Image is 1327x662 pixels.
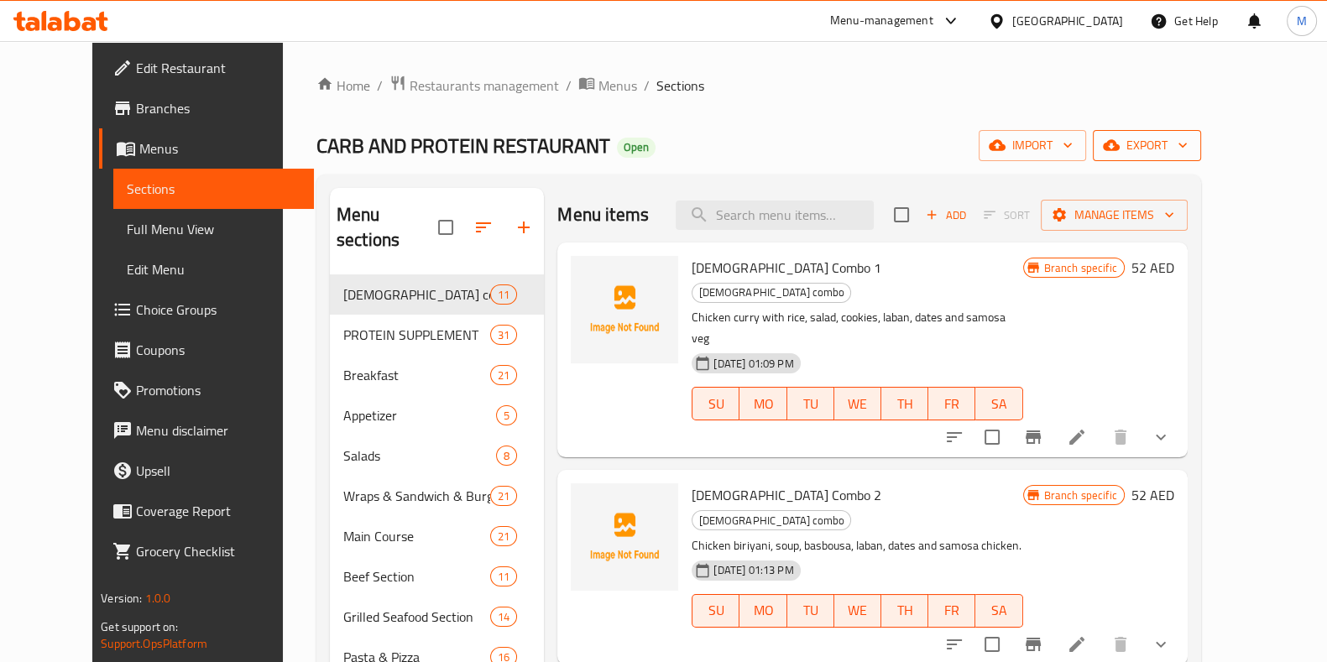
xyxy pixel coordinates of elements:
button: delete [1100,417,1141,457]
span: Coverage Report [136,501,300,521]
div: Main Course [343,526,490,546]
span: [DATE] 01:13 PM [707,562,800,578]
button: Add section [504,207,544,248]
button: SU [692,594,739,628]
a: Menus [578,75,637,96]
span: SU [699,598,733,623]
button: WE [834,594,881,628]
div: Beef Section11 [330,556,544,597]
span: MO [746,392,780,416]
a: Coverage Report [99,491,314,531]
button: FR [928,387,975,420]
svg: Show Choices [1151,634,1171,654]
span: Open [617,140,656,154]
span: Appetizer [343,405,496,425]
span: 14 [491,609,516,625]
p: Chicken curry with rice, salad, cookies, laban, dates and samosa veg [692,307,1022,349]
span: Beef Section [343,566,490,586]
a: Home [316,76,370,96]
div: Wraps & Sandwich & Burgers21 [330,476,544,516]
span: Sections [127,179,300,199]
div: Breakfast21 [330,355,544,395]
h2: Menu items [557,202,649,227]
span: [DEMOGRAPHIC_DATA] combo [692,511,850,530]
span: TH [888,598,922,623]
span: Full Menu View [127,219,300,239]
a: Choice Groups [99,289,314,330]
span: Branch specific [1037,260,1124,276]
div: PROTEIN SUPPLEMENT [343,325,490,345]
span: Add item [919,202,973,228]
span: Manage items [1054,205,1174,226]
nav: breadcrumb [316,75,1201,96]
input: search [676,201,874,230]
span: 11 [491,569,516,585]
div: PROTEIN SUPPLEMENT31 [330,315,544,355]
a: Edit Menu [113,249,314,289]
span: WE [841,392,875,416]
a: Edit menu item [1067,427,1087,447]
h2: Menu sections [337,202,438,253]
span: import [992,135,1073,156]
div: Salads8 [330,435,544,476]
span: Menus [139,138,300,159]
p: Chicken biriyani, soup, basbousa, laban, dates and samosa chicken. [692,535,1022,556]
span: TH [888,392,922,416]
span: export [1106,135,1188,156]
button: MO [739,387,786,420]
div: Iftar combo [692,283,851,303]
span: 8 [497,448,516,464]
span: Menu disclaimer [136,420,300,440]
div: Grilled Seafood Section [343,607,490,627]
span: [DEMOGRAPHIC_DATA] combo [692,283,850,302]
button: SA [975,387,1022,420]
span: [DEMOGRAPHIC_DATA] Combo 2 [692,482,880,508]
span: Salads [343,446,496,466]
span: Version: [101,587,142,609]
div: Appetizer5 [330,395,544,435]
a: Edit menu item [1067,634,1087,654]
div: Breakfast [343,365,490,385]
button: TU [787,387,834,420]
span: 21 [491,488,516,504]
div: Menu-management [830,11,933,31]
a: Full Menu View [113,209,314,249]
div: items [490,284,517,305]
span: Branches [136,98,300,118]
button: TH [881,387,928,420]
div: items [490,566,517,586]
div: Open [617,138,656,158]
span: TU [794,392,828,416]
a: Promotions [99,370,314,410]
li: / [644,76,650,96]
span: Grocery Checklist [136,541,300,561]
div: items [490,486,517,506]
a: Menus [99,128,314,169]
span: CARB AND PROTEIN RESTAURANT [316,127,610,164]
span: SU [699,392,733,416]
span: TU [794,598,828,623]
div: items [490,526,517,546]
img: Iftar Combo 2 [571,483,678,591]
span: SA [982,598,1016,623]
a: Upsell [99,451,314,491]
button: FR [928,594,975,628]
span: 21 [491,367,516,383]
button: TU [787,594,834,628]
button: export [1093,130,1201,161]
button: Branch-specific-item [1013,417,1053,457]
a: Restaurants management [389,75,559,96]
span: Wraps & Sandwich & Burgers [343,486,490,506]
span: Edit Restaurant [136,58,300,78]
a: Menu disclaimer [99,410,314,451]
span: 1.0.0 [145,587,171,609]
img: Iftar Combo 1 [571,256,678,363]
div: items [490,607,517,627]
span: Edit Menu [127,259,300,279]
a: Support.OpsPlatform [101,633,207,654]
span: Select to update [974,420,1010,455]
